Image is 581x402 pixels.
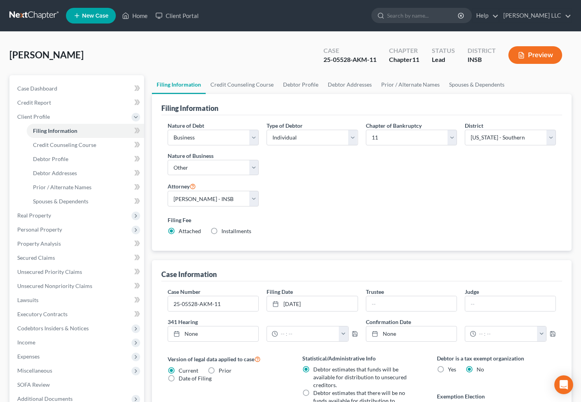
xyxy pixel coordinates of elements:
[27,138,144,152] a: Credit Counseling Course
[11,237,144,251] a: Property Analysis
[17,85,57,92] span: Case Dashboard
[168,181,196,191] label: Attorney
[17,212,51,219] span: Real Property
[11,81,144,96] a: Case Dashboard
[161,270,217,279] div: Case Information
[221,228,251,234] span: Installments
[152,75,206,94] a: Filing Information
[313,366,407,388] span: Debtor estimates that funds will be available for distribution to unsecured creditors.
[17,268,82,275] span: Unsecured Priority Claims
[444,75,509,94] a: Spouses & Dependents
[432,55,455,64] div: Lead
[267,121,303,130] label: Type of Debtor
[17,297,38,303] span: Lawsuits
[27,124,144,138] a: Filing Information
[366,326,457,341] a: None
[323,75,376,94] a: Debtor Addresses
[17,240,61,247] span: Property Analysis
[179,367,198,374] span: Current
[302,354,421,362] label: Statistical/Administrative Info
[152,9,203,23] a: Client Portal
[17,339,35,346] span: Income
[465,296,555,311] input: --
[278,75,323,94] a: Debtor Profile
[17,367,52,374] span: Miscellaneous
[387,8,459,23] input: Search by name...
[389,46,419,55] div: Chapter
[499,9,571,23] a: [PERSON_NAME] LLC
[27,180,144,194] a: Prior / Alternate Names
[33,127,77,134] span: Filing Information
[168,216,556,224] label: Filing Fee
[468,55,496,64] div: INSB
[168,288,201,296] label: Case Number
[27,194,144,208] a: Spouses & Dependents
[267,296,357,311] a: [DATE]
[219,367,232,374] span: Prior
[33,156,68,162] span: Debtor Profile
[389,55,419,64] div: Chapter
[27,166,144,180] a: Debtor Addresses
[17,325,89,331] span: Codebtors Insiders & Notices
[27,152,144,166] a: Debtor Profile
[17,395,73,402] span: Additional Documents
[477,366,484,373] span: No
[118,9,152,23] a: Home
[82,13,108,19] span: New Case
[465,121,483,130] label: District
[11,307,144,321] a: Executory Contracts
[323,55,376,64] div: 25-05528-AKM-11
[17,381,50,388] span: SOFA Review
[168,121,204,130] label: Nature of Debt
[508,46,562,64] button: Preview
[323,46,376,55] div: Case
[17,254,55,261] span: Secured Claims
[17,282,92,289] span: Unsecured Nonpriority Claims
[437,354,556,362] label: Debtor is a tax exempt organization
[267,288,293,296] label: Filing Date
[179,228,201,234] span: Attached
[11,293,144,307] a: Lawsuits
[554,375,573,394] div: Open Intercom Messenger
[448,366,456,373] span: Yes
[366,121,422,130] label: Chapter of Bankruptcy
[17,353,40,360] span: Expenses
[11,378,144,392] a: SOFA Review
[9,49,84,60] span: [PERSON_NAME]
[168,326,258,341] a: None
[206,75,278,94] a: Credit Counseling Course
[33,198,88,205] span: Spouses & Dependents
[412,56,419,63] span: 11
[33,184,91,190] span: Prior / Alternate Names
[17,311,68,317] span: Executory Contracts
[161,103,218,113] div: Filing Information
[366,288,384,296] label: Trustee
[437,392,556,400] label: Exemption Election
[472,9,499,23] a: Help
[278,326,339,341] input: -- : --
[17,226,62,233] span: Personal Property
[179,375,212,382] span: Date of Filing
[17,113,50,120] span: Client Profile
[11,279,144,293] a: Unsecured Nonpriority Claims
[366,296,457,311] input: --
[476,326,537,341] input: -- : --
[376,75,444,94] a: Prior / Alternate Names
[362,318,560,326] label: Confirmation Date
[33,141,96,148] span: Credit Counseling Course
[11,96,144,110] a: Credit Report
[33,170,77,176] span: Debtor Addresses
[17,99,51,106] span: Credit Report
[432,46,455,55] div: Status
[168,354,287,364] label: Version of legal data applied to case
[164,318,362,326] label: 341 Hearing
[11,251,144,265] a: Secured Claims
[168,296,258,311] input: Enter case number...
[468,46,496,55] div: District
[168,152,214,160] label: Nature of Business
[11,265,144,279] a: Unsecured Priority Claims
[465,288,479,296] label: Judge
